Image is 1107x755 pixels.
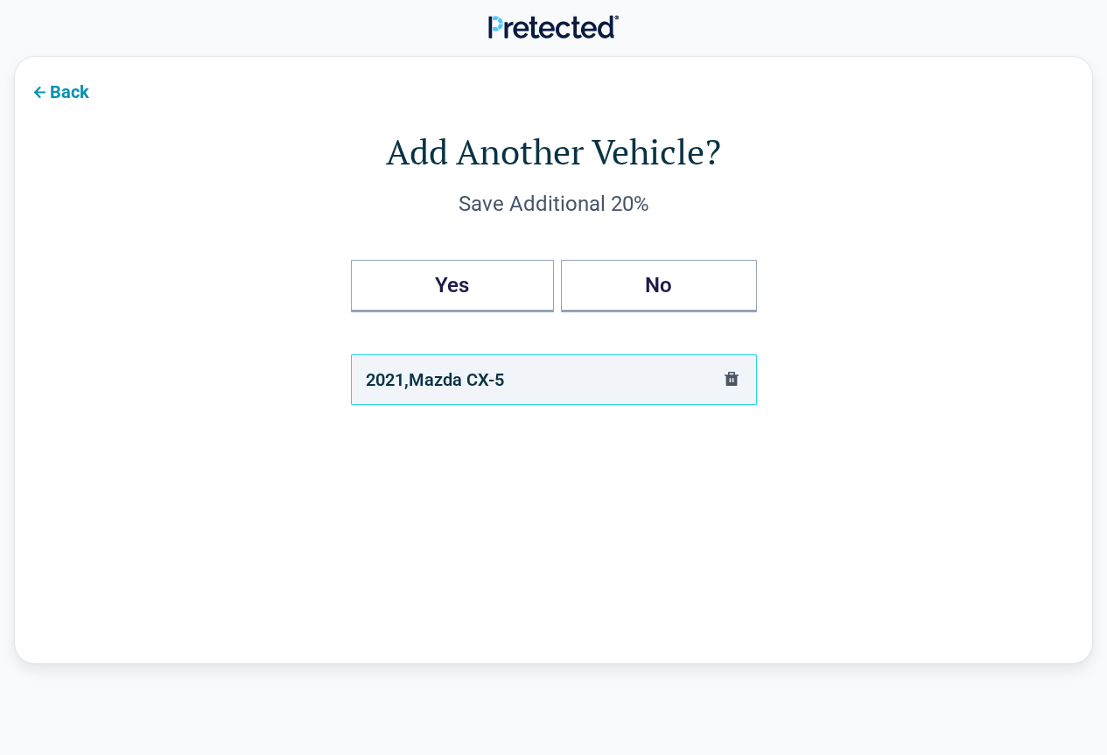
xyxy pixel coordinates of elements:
[85,127,1022,176] h1: Add Another Vehicle?
[721,368,742,392] button: delete
[561,260,757,312] button: No
[85,190,1022,218] div: Save Additional 20%
[366,366,504,394] div: 2021 , Mazda CX-5
[351,260,554,312] button: Yes
[351,260,757,312] div: Add Another Vehicles?
[15,71,103,110] button: Back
